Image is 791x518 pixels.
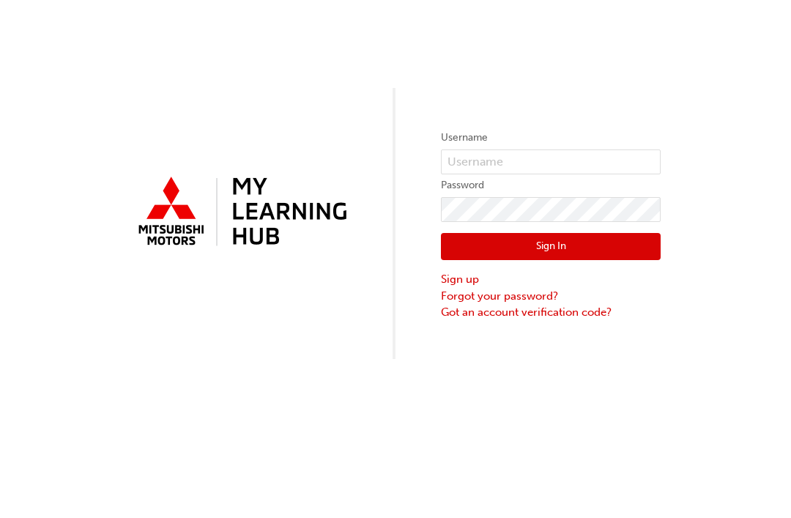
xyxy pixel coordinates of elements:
[441,177,661,194] label: Password
[130,171,350,254] img: mmal
[441,149,661,174] input: Username
[441,304,661,321] a: Got an account verification code?
[441,129,661,147] label: Username
[441,288,661,305] a: Forgot your password?
[441,233,661,261] button: Sign In
[441,271,661,288] a: Sign up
